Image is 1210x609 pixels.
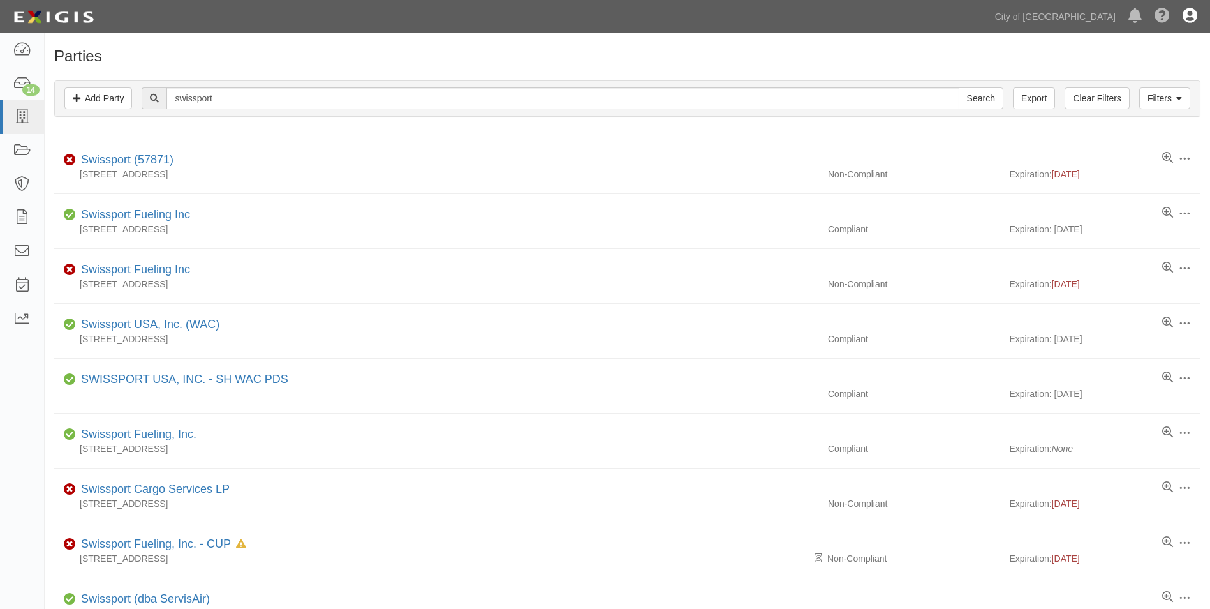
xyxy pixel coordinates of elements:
i: Non-Compliant [64,266,76,274]
a: View results summary [1162,207,1173,220]
input: Search [166,87,959,109]
div: Non-Compliant [818,497,1009,510]
i: Compliant [64,375,76,384]
i: None [1052,444,1073,454]
div: Non-Compliant [818,552,1009,565]
div: Compliant [818,223,1009,236]
span: [DATE] [1052,499,1080,509]
div: Expiration: [1009,552,1200,565]
div: [STREET_ADDRESS] [54,223,818,236]
div: Swissport USA, Inc. (WAC) [76,317,219,333]
div: Expiration: [DATE] [1009,223,1200,236]
i: Compliant [64,211,76,220]
div: Compliant [818,333,1009,345]
div: Non-Compliant [818,278,1009,290]
div: Swissport Fueling Inc [76,262,190,278]
a: Swissport Fueling, Inc. - CUP [81,538,231,550]
i: Non-Compliant [64,156,76,165]
div: [STREET_ADDRESS] [54,552,818,565]
div: Swissport (dba ServisAir) [76,591,210,608]
span: [DATE] [1052,553,1080,564]
a: Swissport Fueling, Inc. [81,428,196,440]
div: [STREET_ADDRESS] [54,278,818,290]
i: Non-Compliant [64,485,76,494]
a: Clear Filters [1065,87,1129,109]
i: Compliant [64,430,76,439]
i: Non-Compliant [64,540,76,549]
a: Swissport Fueling Inc [81,208,190,221]
a: Swissport (57871) [81,153,173,166]
div: Swissport Cargo Services LP [76,481,230,498]
div: Expiration: [DATE] [1009,333,1200,345]
div: [STREET_ADDRESS] [54,168,818,181]
i: Compliant [64,320,76,329]
div: Swissport Fueling, Inc. [76,426,196,443]
a: Swissport (dba ServisAir) [81,592,210,605]
a: Export [1013,87,1055,109]
div: Swissport Fueling Inc [76,207,190,223]
a: View results summary [1162,591,1173,604]
div: SWISSPORT USA, INC. - SH WAC PDS [76,372,288,388]
h1: Parties [54,48,1200,64]
i: Pending Review [815,554,822,563]
a: Swissport Fueling Inc [81,263,190,276]
div: Compliant [818,387,1009,400]
i: Help Center - Complianz [1155,9,1170,24]
img: logo-5460c22ac91f19d4615b14bd174203de0afe785f0fc80cf4dbbc73dc1793850b.png [10,6,98,29]
div: Expiration: [1009,168,1200,181]
a: View results summary [1162,536,1173,549]
div: [STREET_ADDRESS] [54,497,818,510]
a: View results summary [1162,262,1173,274]
i: In Default since 09/05/2025 [236,540,246,549]
a: View results summary [1162,426,1173,439]
a: SWISSPORT USA, INC. - SH WAC PDS [81,373,288,386]
a: Add Party [64,87,132,109]
div: Expiration: [1009,442,1200,455]
div: 14 [22,84,40,96]
div: Swissport Fueling, Inc. - CUP [76,536,246,553]
a: Swissport Cargo Services LP [81,483,230,495]
div: Swissport (57871) [76,152,173,169]
input: Search [959,87,1003,109]
div: Expiration: [1009,278,1200,290]
a: View results summary [1162,481,1173,494]
a: View results summary [1162,152,1173,165]
div: Compliant [818,442,1009,455]
a: View results summary [1162,372,1173,384]
span: [DATE] [1052,279,1080,289]
div: [STREET_ADDRESS] [54,333,818,345]
div: [STREET_ADDRESS] [54,442,818,455]
div: Non-Compliant [818,168,1009,181]
a: Filters [1139,87,1190,109]
i: Compliant [64,595,76,604]
a: City of [GEOGRAPHIC_DATA] [989,4,1122,29]
div: Expiration: [1009,497,1200,510]
div: Expiration: [DATE] [1009,387,1200,400]
a: View results summary [1162,317,1173,329]
span: [DATE] [1052,169,1080,179]
a: Swissport USA, Inc. (WAC) [81,318,219,331]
